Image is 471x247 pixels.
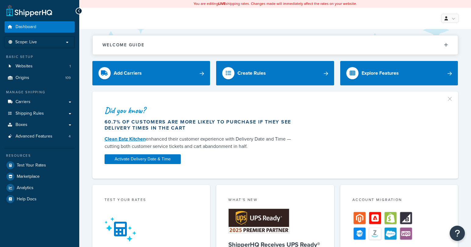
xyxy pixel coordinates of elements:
div: Account Migration [352,197,446,204]
a: Activate Delivery Date & Time [105,154,181,164]
span: 1 [70,64,71,69]
span: Origins [16,75,29,81]
span: 4 [69,134,71,139]
span: Advanced Features [16,134,52,139]
div: Explore Features [362,69,399,77]
button: Welcome Guide [93,35,458,55]
a: Boxes [5,119,75,131]
span: Websites [16,64,33,69]
span: Boxes [16,122,27,127]
a: Advanced Features4 [5,131,75,142]
div: What's New [228,197,322,204]
span: Scope: Live [15,40,37,45]
a: Help Docs [5,194,75,205]
span: Test Your Rates [17,163,46,168]
span: Shipping Rules [16,111,44,116]
li: Websites [5,61,75,72]
span: Help Docs [17,197,37,202]
a: Clean Eatz Kitchen [105,135,146,142]
span: 109 [65,75,71,81]
a: Dashboard [5,21,75,33]
a: Explore Features [340,61,458,85]
div: enhanced their customer experience with Delivery Date and Time — cutting both customer service ti... [105,135,297,150]
a: Websites1 [5,61,75,72]
a: Marketplace [5,171,75,182]
span: Analytics [17,185,34,191]
a: Analytics [5,182,75,193]
div: Manage Shipping [5,90,75,95]
b: LIVE [218,1,226,6]
button: Open Resource Center [450,226,465,241]
span: Marketplace [17,174,40,179]
a: Origins109 [5,72,75,84]
div: Resources [5,153,75,158]
h2: Welcome Guide [102,43,145,47]
div: Basic Setup [5,54,75,59]
a: Test Your Rates [5,160,75,171]
div: Create Rules [237,69,266,77]
span: Dashboard [16,24,36,30]
li: Origins [5,72,75,84]
div: 60.7% of customers are more likely to purchase if they see delivery times in the cart [105,119,297,131]
span: Carriers [16,99,30,105]
div: Did you know? [105,106,297,115]
li: Advanced Features [5,131,75,142]
div: Add Carriers [114,69,142,77]
a: Shipping Rules [5,108,75,119]
div: Test your rates [105,197,198,204]
a: Carriers [5,96,75,108]
a: Add Carriers [92,61,210,85]
a: Create Rules [216,61,334,85]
